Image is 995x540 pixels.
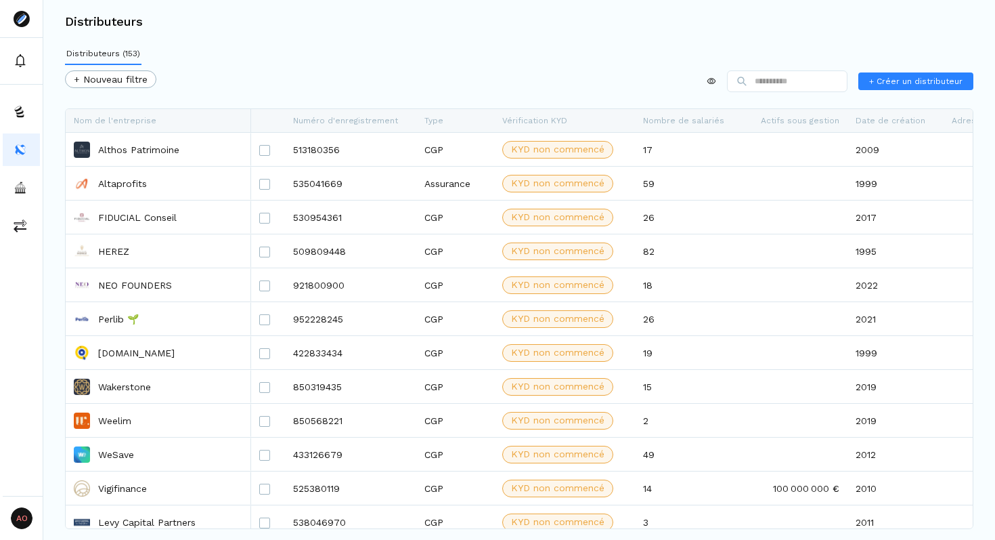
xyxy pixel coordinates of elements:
[14,219,27,232] img: commissions
[635,302,742,335] div: 26
[742,472,847,505] div: 100 000 000 €
[511,142,604,157] span: KYD non commencé
[511,278,604,292] span: KYD non commencé
[511,346,604,360] span: KYD non commencé
[635,438,742,471] div: 49
[847,234,944,268] div: 1995
[856,116,925,125] span: Date de création
[416,133,494,166] div: CGP
[635,336,742,369] div: 19
[98,245,129,258] a: HEREZ
[285,234,416,268] div: 509809448
[285,302,416,335] div: 952228245
[847,505,944,539] div: 2011
[285,201,416,234] div: 530954361
[416,505,494,539] div: CGP
[285,336,416,369] div: 422833434
[3,209,40,242] a: commissions
[635,404,742,437] div: 2
[98,482,147,495] a: Vigifinance
[98,346,175,360] a: [DOMAIN_NAME]
[74,116,156,125] span: Nom de l'entreprise
[74,345,90,361] img: Placement-direct.fr
[3,133,40,166] a: distributors
[98,278,172,292] a: NEO FOUNDERS
[416,302,494,335] div: CGP
[74,413,90,429] img: Weelim
[511,176,604,190] span: KYD non commencé
[74,277,90,293] img: NEO FOUNDERS
[74,72,148,87] span: + Nouveau filtre
[511,481,604,495] span: KYD non commencé
[74,311,90,327] img: Perlib 🌱
[14,105,27,119] img: funds
[847,201,944,234] div: 2017
[416,472,494,505] div: CGP
[65,16,143,28] h3: Distributeurs
[293,116,398,125] span: Numéro d'enregistrement
[761,116,839,125] span: Actifs sous gestion
[74,209,90,226] img: FIDUCIAL Conseil
[14,181,27,194] img: asset-managers
[635,167,742,200] div: 59
[285,370,416,403] div: 850319435
[511,447,604,461] span: KYD non commencé
[98,143,179,157] p: Althos Patrimoine
[74,480,90,497] img: Vigifinance
[98,312,139,326] a: Perlib 🌱
[847,404,944,437] div: 2019
[74,243,90,259] img: HEREZ
[98,380,151,394] a: Wakerstone
[416,201,494,234] div: CGP
[14,143,27,157] img: distributors
[635,370,742,403] div: 15
[869,75,963,87] span: + Créer un distributeur
[285,505,416,539] div: 538046970
[847,472,944,505] div: 2010
[847,438,944,471] div: 2012
[98,414,131,428] a: Weelim
[416,268,494,302] div: CGP
[416,336,494,369] div: CGP
[98,516,196,529] p: Levy Capital Partners
[635,505,742,539] div: 3
[74,446,90,463] img: WeSave
[847,167,944,200] div: 1999
[74,142,90,158] img: Althos Patrimoine
[285,133,416,166] div: 513180356
[511,379,604,394] span: KYD non commencé
[635,472,742,505] div: 14
[3,171,40,204] a: asset-managers
[98,448,134,461] a: WeSave
[511,515,604,529] span: KYD non commencé
[98,177,147,190] a: Altaprofits
[66,47,140,60] p: Distributeurs (153)
[635,133,742,166] div: 17
[643,116,724,125] span: Nombre de salariés
[74,379,90,395] img: Wakerstone
[416,438,494,471] div: CGP
[635,268,742,302] div: 18
[847,302,944,335] div: 2021
[3,96,40,128] a: funds
[285,404,416,437] div: 850568221
[847,336,944,369] div: 1999
[416,167,494,200] div: Assurance
[511,244,604,258] span: KYD non commencé
[98,211,177,224] a: FIDUCIAL Conseil
[635,201,742,234] div: 26
[511,210,604,224] span: KYD non commencé
[858,72,973,90] button: + Créer un distributeur
[635,234,742,268] div: 82
[502,116,567,125] span: Vérification KYD
[285,438,416,471] div: 433126679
